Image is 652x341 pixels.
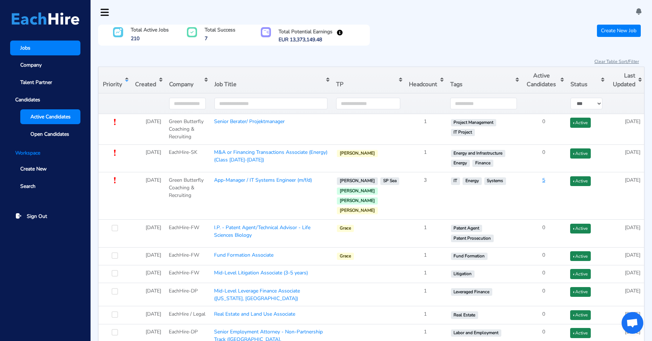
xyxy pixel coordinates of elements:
[570,224,591,233] button: Active
[484,177,506,185] span: Systems
[337,177,377,185] span: [PERSON_NAME]
[169,311,205,317] span: EachHire / Legal
[131,36,176,42] h6: 210
[570,251,591,261] button: Active
[279,37,348,43] h6: EUR 13,373,149.48
[451,150,505,157] span: Energy and Infrastructure
[146,177,161,184] span: [DATE]
[10,149,80,157] li: Workspace
[146,287,161,294] span: [DATE]
[424,118,427,125] span: 1
[10,58,80,73] a: Company
[594,59,639,64] u: Clear Table Sort/Filter
[625,224,640,231] span: [DATE]
[214,287,300,302] a: Mid-Level Leverage Finance Associate ([US_STATE], [GEOGRAPHIC_DATA])
[169,328,198,335] span: EachHire-DP
[542,287,545,294] span: 0
[542,118,545,125] span: 0
[625,328,640,335] span: [DATE]
[597,25,641,37] a: Create New Job
[214,224,310,239] a: I.P. - Patent Agent/Technical Advisor - Life Sciences Biology
[542,311,545,317] span: 0
[625,311,640,317] span: [DATE]
[451,177,460,185] span: IT
[570,148,591,158] button: Active
[214,177,312,184] a: App-Manager / IT Systems Engineer (m/f/d)
[27,212,47,220] span: Sign Out
[424,252,427,258] span: 1
[169,118,204,140] span: Green Butterfly Coaching & Recruiting
[169,224,199,231] span: EachHire-FW
[625,269,640,276] span: [DATE]
[205,36,244,42] h6: 7
[169,177,204,199] span: Green Butterfly Coaching & Recruiting
[594,58,639,65] button: Clear Table Sort/Filter
[451,160,470,167] span: Energy
[337,225,354,232] span: Grace
[169,149,197,156] span: EachHire-SK
[10,179,80,194] a: Search
[214,269,308,276] a: Mid-Level Litigation Associate (3-5 years)
[542,269,545,276] span: 0
[451,253,488,260] span: Fund Formation
[337,207,377,214] span: [PERSON_NAME]
[542,328,545,335] span: 0
[20,165,47,173] span: Create New
[570,118,591,127] button: Active
[20,109,80,124] a: Active Candidates
[30,130,69,138] span: Open Candidates
[622,312,643,334] div: Open chat
[20,79,52,86] span: Talent Partner
[10,92,80,107] span: Candidates
[472,160,493,167] span: Finance
[570,176,591,186] button: Active
[451,270,475,278] span: Litigation
[570,269,591,279] button: Active
[451,311,478,319] span: Real Estate
[451,288,492,295] span: Leveraged Finance
[542,149,545,156] span: 0
[337,197,377,205] span: [PERSON_NAME]
[10,162,80,177] a: Create New
[146,269,161,276] span: [DATE]
[214,311,295,317] a: Real Estate and Land Use Associate
[20,61,42,69] span: Company
[10,75,80,90] a: Talent Partner
[146,149,161,156] span: [DATE]
[451,119,496,126] span: Project Management
[214,149,327,163] a: M&A or Financing Transactions Associate (Energy) (Class [DATE]-[DATE])
[20,127,80,142] a: Open Candidates
[20,182,35,190] span: Search
[424,269,427,276] span: 1
[625,177,640,184] span: [DATE]
[451,129,475,136] span: IT Project
[337,188,377,195] span: [PERSON_NAME]
[146,224,161,231] span: [DATE]
[570,287,591,297] button: Active
[214,118,285,125] a: Senior Berater/ Projektmanager
[146,328,161,335] span: [DATE]
[625,118,640,125] span: [DATE]
[380,177,399,185] span: SP Sea
[146,118,161,125] span: [DATE]
[146,311,161,317] span: [DATE]
[205,27,244,33] h6: Total Success
[542,252,545,258] span: 0
[20,44,30,52] span: Jobs
[169,252,199,258] span: EachHire-FW
[424,149,427,156] span: 1
[146,252,161,258] span: [DATE]
[542,177,545,184] a: 5
[424,224,427,231] span: 1
[337,150,377,157] span: [PERSON_NAME]
[570,310,591,320] button: Active
[570,328,591,338] button: Active
[451,329,501,337] span: Labor and Employment
[424,177,427,184] span: 3
[30,113,71,121] span: Active Candidates
[12,12,79,25] img: Logo
[169,287,198,294] span: EachHire-DP
[169,269,199,276] span: EachHire-FW
[451,225,482,232] span: Patent Agent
